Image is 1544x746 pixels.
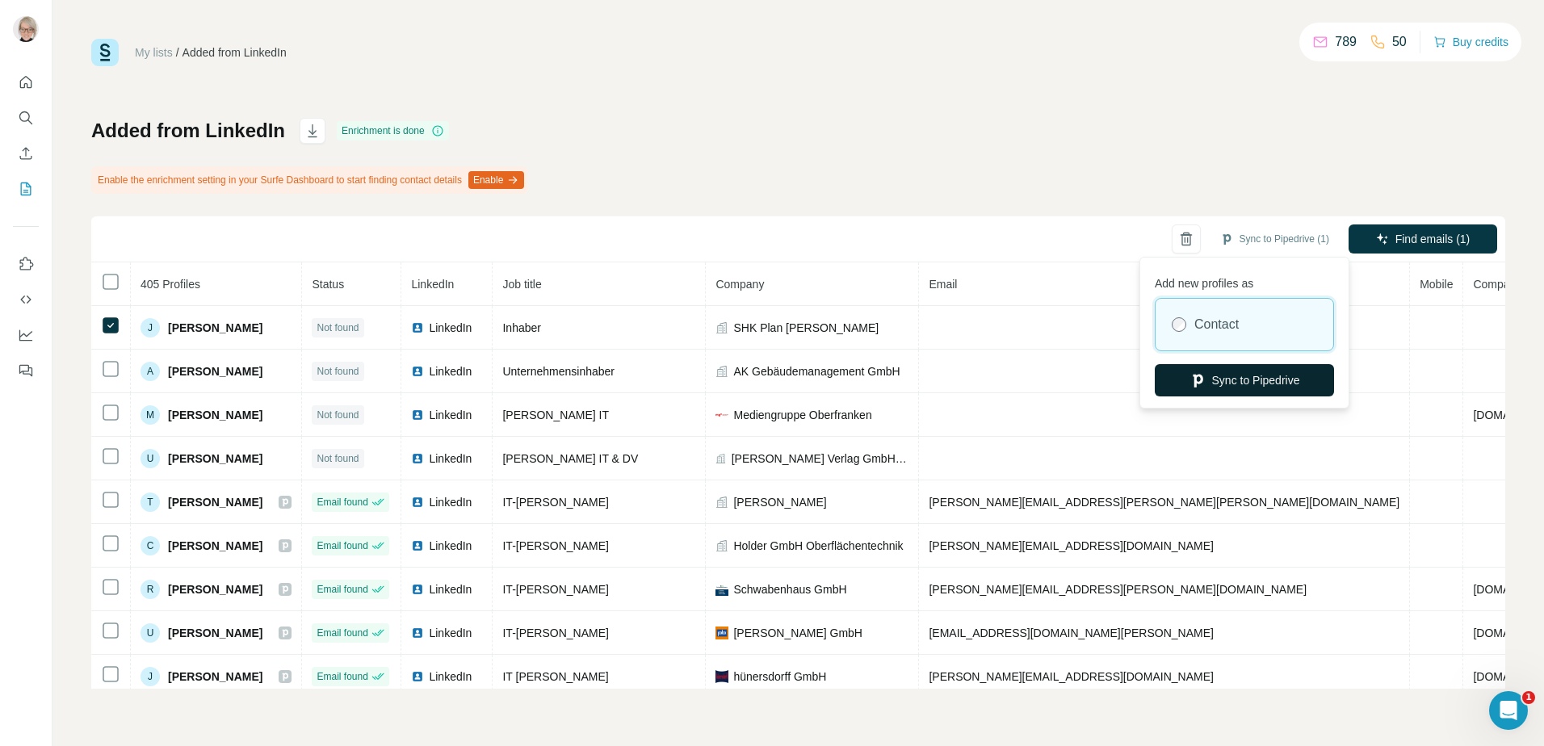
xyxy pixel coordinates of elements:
[429,494,472,510] span: LinkedIn
[317,626,367,640] span: Email found
[502,627,608,639] span: IT-[PERSON_NAME]
[317,364,359,379] span: Not found
[1209,227,1341,251] button: Sync to Pipedrive (1)
[429,625,472,641] span: LinkedIn
[91,39,119,66] img: Surfe Logo
[1420,278,1453,291] span: Mobile
[1392,32,1407,52] p: 50
[141,667,160,686] div: J
[502,452,638,465] span: [PERSON_NAME] IT & DV
[502,496,608,509] span: IT-[PERSON_NAME]
[141,623,160,643] div: U
[929,627,1213,639] span: [EMAIL_ADDRESS][DOMAIN_NAME][PERSON_NAME]
[13,356,39,385] button: Feedback
[715,278,764,291] span: Company
[176,44,179,61] li: /
[732,451,909,467] span: [PERSON_NAME] Verlag GmbH & Co. KG
[1489,691,1528,730] iframe: Intercom live chat
[502,321,540,334] span: Inhaber
[317,582,367,597] span: Email found
[168,363,262,379] span: [PERSON_NAME]
[317,539,367,553] span: Email found
[715,627,728,639] img: company-logo
[411,365,424,378] img: LinkedIn logo
[317,669,367,684] span: Email found
[429,538,472,554] span: LinkedIn
[13,103,39,132] button: Search
[411,670,424,683] img: LinkedIn logo
[141,449,160,468] div: U
[337,121,449,140] div: Enrichment is done
[317,495,367,509] span: Email found
[1522,691,1535,704] span: 1
[733,668,826,685] span: hünersdorff GmbH
[429,581,472,597] span: LinkedIn
[141,536,160,555] div: C
[502,278,541,291] span: Job title
[13,285,39,314] button: Use Surfe API
[733,320,879,336] span: SHK Plan [PERSON_NAME]
[168,581,262,597] span: [PERSON_NAME]
[317,408,359,422] span: Not found
[733,494,826,510] span: [PERSON_NAME]
[502,670,608,683] span: IT [PERSON_NAME]
[1433,31,1508,53] button: Buy credits
[13,321,39,350] button: Dashboard
[91,118,285,144] h1: Added from LinkedIn
[929,496,1399,509] span: [PERSON_NAME][EMAIL_ADDRESS][PERSON_NAME][PERSON_NAME][DOMAIN_NAME]
[168,538,262,554] span: [PERSON_NAME]
[135,46,173,59] a: My lists
[13,174,39,203] button: My lists
[168,407,262,423] span: [PERSON_NAME]
[411,278,454,291] span: LinkedIn
[1155,269,1334,291] p: Add new profiles as
[715,583,728,596] img: company-logo
[733,407,871,423] span: Mediengruppe Oberfranken
[13,249,39,279] button: Use Surfe on LinkedIn
[502,539,608,552] span: IT-[PERSON_NAME]
[1194,315,1239,334] label: Contact
[1155,364,1334,396] button: Sync to Pipedrive
[468,171,524,189] button: Enable
[91,166,527,194] div: Enable the enrichment setting in your Surfe Dashboard to start finding contact details
[168,320,262,336] span: [PERSON_NAME]
[429,451,472,467] span: LinkedIn
[141,362,160,381] div: A
[141,580,160,599] div: R
[429,320,472,336] span: LinkedIn
[183,44,287,61] div: Added from LinkedIn
[929,278,957,291] span: Email
[411,452,424,465] img: LinkedIn logo
[411,321,424,334] img: LinkedIn logo
[13,139,39,168] button: Enrich CSV
[312,278,344,291] span: Status
[317,451,359,466] span: Not found
[733,538,903,554] span: Holder GmbH Oberflächentechnik
[733,581,846,597] span: Schwabenhaus GmbH
[168,625,262,641] span: [PERSON_NAME]
[733,625,862,641] span: [PERSON_NAME] GmbH
[141,492,160,512] div: T
[502,365,615,378] span: Unternehmensinhaber
[929,539,1213,552] span: [PERSON_NAME][EMAIL_ADDRESS][DOMAIN_NAME]
[411,583,424,596] img: LinkedIn logo
[1349,224,1497,254] button: Find emails (1)
[411,409,424,421] img: LinkedIn logo
[411,627,424,639] img: LinkedIn logo
[13,16,39,42] img: Avatar
[429,407,472,423] span: LinkedIn
[429,363,472,379] span: LinkedIn
[168,494,262,510] span: [PERSON_NAME]
[429,668,472,685] span: LinkedIn
[1395,231,1471,247] span: Find emails (1)
[317,321,359,335] span: Not found
[411,496,424,509] img: LinkedIn logo
[141,318,160,337] div: J
[141,405,160,425] div: M
[502,409,608,421] span: [PERSON_NAME] IT
[715,409,728,421] img: company-logo
[1335,32,1357,52] p: 789
[411,539,424,552] img: LinkedIn logo
[929,583,1307,596] span: [PERSON_NAME][EMAIL_ADDRESS][PERSON_NAME][DOMAIN_NAME]
[502,583,608,596] span: IT-[PERSON_NAME]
